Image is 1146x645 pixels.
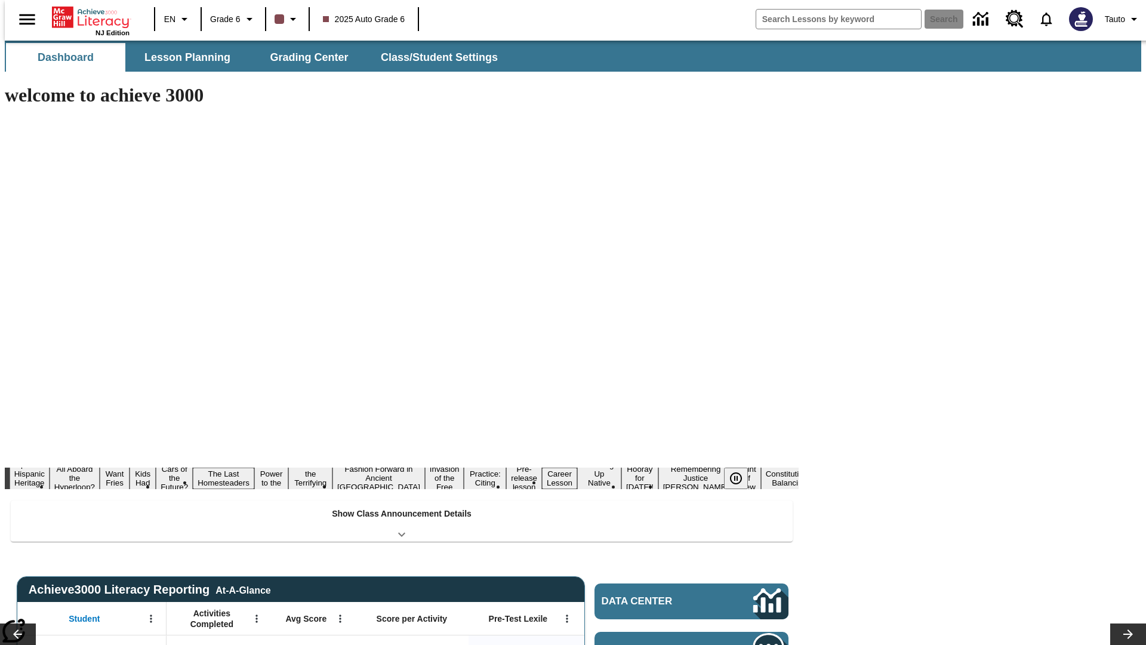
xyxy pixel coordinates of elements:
a: Data Center [594,583,788,619]
button: Slide 4 Dirty Jobs Kids Had To Do [130,450,156,507]
button: Grading Center [249,43,369,72]
button: Grade: Grade 6, Select a grade [205,8,261,30]
button: Slide 5 Cars of the Future? [156,463,193,493]
div: Show Class Announcement Details [11,500,793,542]
button: Dashboard [6,43,125,72]
p: Show Class Announcement Details [332,508,472,520]
div: Pause [724,468,760,489]
button: Open side menu [10,2,45,37]
div: At-A-Glance [215,583,270,596]
div: Home [52,4,130,36]
button: Slide 8 Attack of the Terrifying Tomatoes [288,459,332,498]
button: Class color is dark brown. Change class color [270,8,305,30]
span: Grading Center [270,51,348,64]
button: Profile/Settings [1100,8,1146,30]
button: Slide 16 Remembering Justice O'Connor [658,463,734,493]
button: Open Menu [558,610,576,628]
span: NJ Edition [95,29,130,36]
span: Activities Completed [172,608,251,629]
button: Slide 14 Cooking Up Native Traditions [577,459,621,498]
a: Notifications [1031,4,1062,35]
button: Slide 6 The Last Homesteaders [193,468,254,489]
span: Score per Activity [377,613,448,624]
span: Lesson Planning [144,51,230,64]
button: Slide 9 Fashion Forward in Ancient Rome [332,463,425,493]
div: SubNavbar [5,41,1141,72]
span: Avg Score [285,613,326,624]
button: Open Menu [142,610,160,628]
button: Slide 13 Career Lesson [542,468,577,489]
button: Language: EN, Select a language [159,8,197,30]
button: Class/Student Settings [371,43,507,72]
span: Dashboard [38,51,94,64]
button: Slide 12 Pre-release lesson [506,463,542,493]
button: Open Menu [248,610,266,628]
button: Slide 7 Solar Power to the People [254,459,289,498]
a: Home [52,5,130,29]
span: Class/Student Settings [381,51,498,64]
span: 2025 Auto Grade 6 [323,13,405,26]
a: Data Center [966,3,999,36]
button: Pause [724,468,748,489]
a: Resource Center, Will open in new tab [999,3,1031,35]
button: Open Menu [331,610,349,628]
span: Student [69,613,100,624]
span: Data Center [602,595,713,607]
button: Slide 11 Mixed Practice: Citing Evidence [464,459,506,498]
span: Grade 6 [210,13,241,26]
div: SubNavbar [5,43,509,72]
span: Tauto [1105,13,1125,26]
button: Slide 1 ¡Viva Hispanic Heritage Month! [10,459,50,498]
button: Select a new avatar [1062,4,1100,35]
span: EN [164,13,175,26]
span: Achieve3000 Literacy Reporting [29,583,271,597]
img: Avatar [1069,7,1093,31]
button: Lesson carousel, Next [1110,623,1146,645]
button: Slide 18 The Constitution's Balancing Act [761,459,818,498]
span: Pre-Test Lexile [489,613,548,624]
button: Lesson Planning [128,43,247,72]
input: search field [756,10,921,29]
button: Slide 15 Hooray for Constitution Day! [621,463,658,493]
button: Slide 3 Do You Want Fries With That? [100,450,130,507]
button: Slide 2 All Aboard the Hyperloop? [50,463,100,493]
button: Slide 10 The Invasion of the Free CD [425,454,464,502]
h1: welcome to achieve 3000 [5,84,799,106]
